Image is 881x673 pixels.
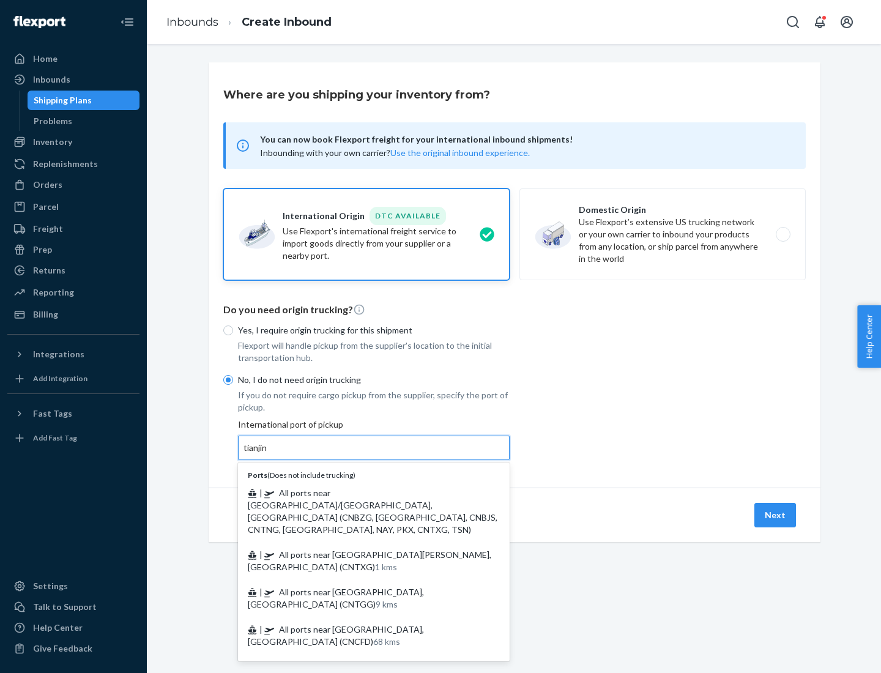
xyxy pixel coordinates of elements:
[259,549,262,560] span: |
[248,470,355,480] span: ( Does not include trucking )
[238,324,510,336] p: Yes, I require origin trucking for this shipment
[33,244,52,256] div: Prep
[33,179,62,191] div: Orders
[781,10,805,34] button: Open Search Box
[835,10,859,34] button: Open account menu
[7,49,139,69] a: Home
[28,91,140,110] a: Shipping Plans
[166,15,218,29] a: Inbounds
[7,344,139,364] button: Integrations
[808,10,832,34] button: Open notifications
[28,111,140,131] a: Problems
[33,158,98,170] div: Replenishments
[260,132,791,147] span: You can now book Flexport freight for your international inbound shipments!
[7,261,139,280] a: Returns
[223,325,233,335] input: Yes, I require origin trucking for this shipment
[13,16,65,28] img: Flexport logo
[243,442,269,454] input: Ports(Does not include trucking) | All ports near [GEOGRAPHIC_DATA]/[GEOGRAPHIC_DATA], [GEOGRAPHI...
[375,562,397,572] span: 1 kms
[754,503,796,527] button: Next
[33,433,77,443] div: Add Fast Tag
[7,404,139,423] button: Fast Tags
[7,618,139,638] a: Help Center
[248,488,497,535] span: All ports near [GEOGRAPHIC_DATA]/[GEOGRAPHIC_DATA], [GEOGRAPHIC_DATA] (CNBZG, [GEOGRAPHIC_DATA], ...
[33,407,72,420] div: Fast Tags
[260,147,530,158] span: Inbounding with your own carrier?
[33,53,58,65] div: Home
[248,549,491,572] span: All ports near [GEOGRAPHIC_DATA][PERSON_NAME], [GEOGRAPHIC_DATA] (CNTXG)
[7,597,139,617] a: Talk to Support
[7,369,139,389] a: Add Integration
[373,636,400,647] span: 68 kms
[7,175,139,195] a: Orders
[7,240,139,259] a: Prep
[115,10,139,34] button: Close Navigation
[7,305,139,324] a: Billing
[33,580,68,592] div: Settings
[7,576,139,596] a: Settings
[223,87,490,103] h3: Where are you shipping your inventory from?
[33,264,65,277] div: Returns
[7,70,139,89] a: Inbounds
[33,622,83,634] div: Help Center
[33,308,58,321] div: Billing
[238,418,510,460] div: International port of pickup
[223,303,806,317] p: Do you need origin trucking?
[7,428,139,448] a: Add Fast Tag
[33,223,63,235] div: Freight
[259,587,262,597] span: |
[7,283,139,302] a: Reporting
[33,601,97,613] div: Talk to Support
[248,587,424,609] span: All ports near [GEOGRAPHIC_DATA], [GEOGRAPHIC_DATA] (CNTGG)
[376,599,398,609] span: 9 kms
[7,197,139,217] a: Parcel
[157,4,341,40] ol: breadcrumbs
[33,136,72,148] div: Inventory
[390,147,530,159] button: Use the original inbound experience.
[34,94,92,106] div: Shipping Plans
[33,348,84,360] div: Integrations
[259,488,262,498] span: |
[248,624,424,647] span: All ports near [GEOGRAPHIC_DATA], [GEOGRAPHIC_DATA] (CNCFD)
[33,73,70,86] div: Inbounds
[7,219,139,239] a: Freight
[857,305,881,368] button: Help Center
[242,15,332,29] a: Create Inbound
[33,201,59,213] div: Parcel
[223,375,233,385] input: No, I do not need origin trucking
[7,639,139,658] button: Give Feedback
[7,132,139,152] a: Inventory
[33,286,74,299] div: Reporting
[7,154,139,174] a: Replenishments
[238,374,510,386] p: No, I do not need origin trucking
[238,389,510,414] p: If you do not require cargo pickup from the supplier, specify the port of pickup.
[238,340,510,364] p: Flexport will handle pickup from the supplier's location to the initial transportation hub.
[33,642,92,655] div: Give Feedback
[248,470,267,480] b: Ports
[259,624,262,634] span: |
[33,373,87,384] div: Add Integration
[34,115,72,127] div: Problems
